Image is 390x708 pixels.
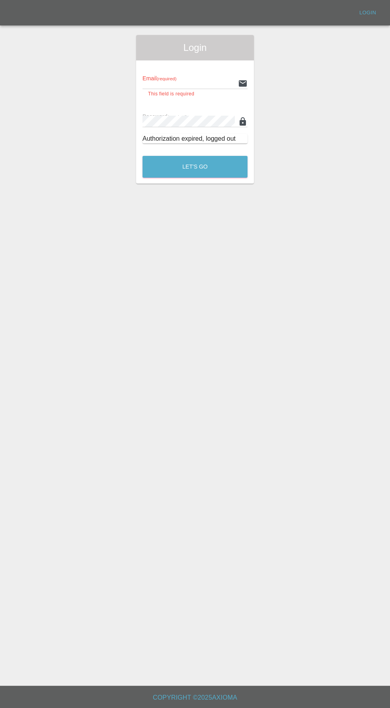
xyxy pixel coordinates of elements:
[142,41,248,54] span: Login
[6,692,384,703] h6: Copyright © 2025 Axioma
[142,113,187,120] span: Password
[157,76,177,81] small: (required)
[168,114,187,119] small: (required)
[142,75,176,81] span: Email
[142,134,248,144] div: Authorization expired, logged out
[355,7,380,19] a: Login
[142,156,248,178] button: Let's Go
[148,90,242,98] p: This field is required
